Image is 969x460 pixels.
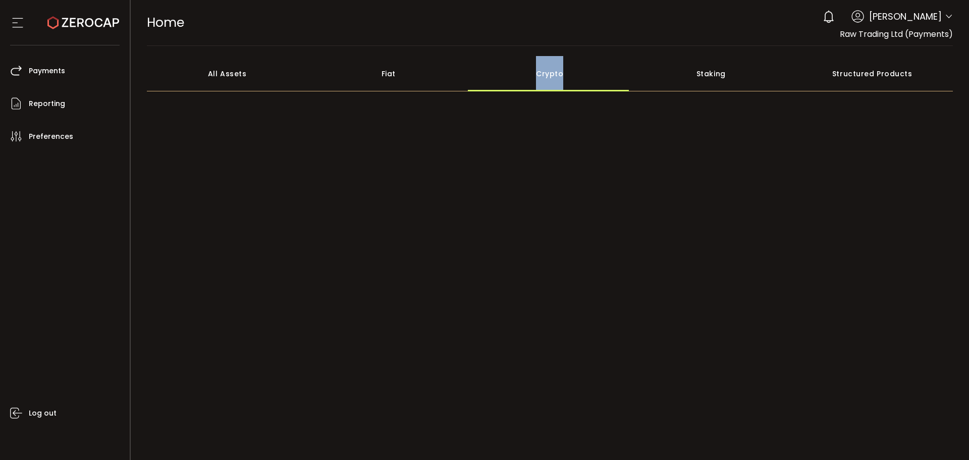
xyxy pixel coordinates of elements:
[851,351,969,460] iframe: Chat Widget
[869,10,942,23] span: [PERSON_NAME]
[308,56,469,91] div: Fiat
[29,406,57,421] span: Log out
[29,129,73,144] span: Preferences
[29,64,65,78] span: Payments
[840,28,953,40] span: Raw Trading Ltd (Payments)
[147,56,308,91] div: All Assets
[792,56,953,91] div: Structured Products
[29,96,65,111] span: Reporting
[469,56,631,91] div: Crypto
[630,56,792,91] div: Staking
[147,14,184,31] span: Home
